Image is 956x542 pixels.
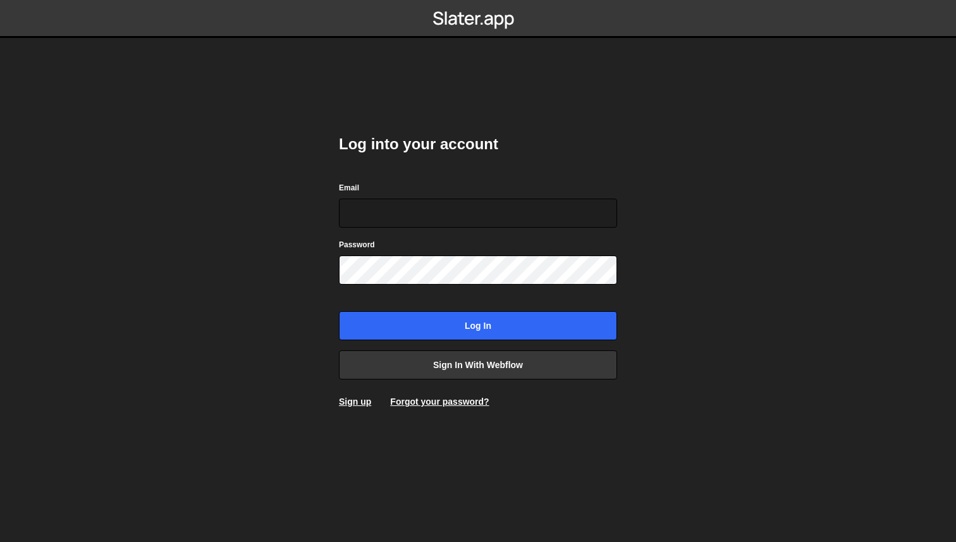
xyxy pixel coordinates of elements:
[339,182,359,194] label: Email
[390,397,489,407] a: Forgot your password?
[339,134,617,154] h2: Log into your account
[339,397,371,407] a: Sign up
[339,238,375,251] label: Password
[339,350,617,379] a: Sign in with Webflow
[339,311,617,340] input: Log in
